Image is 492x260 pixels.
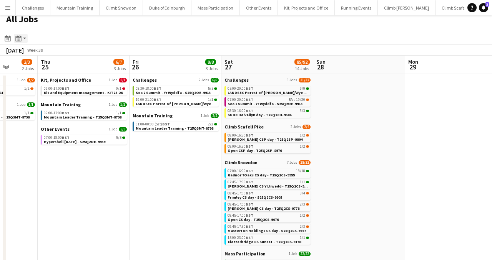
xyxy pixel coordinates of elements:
span: BST [246,213,253,218]
a: Mountain Training1 Job1/1 [41,102,127,107]
span: 2/4 [303,125,311,129]
span: Open CSP day - T25Q2SP-8976 [228,148,282,153]
span: Climb Scafell Pike [224,124,264,130]
span: 22/22 [299,252,311,256]
div: Challenges2 Jobs6/608:30-18:00BST5/5Sea 2 Summit - Yr Wyddfa - S25Q2OE-991319:00-21:00BST1/1LANDS... [133,77,219,113]
span: 1 Job [201,114,209,118]
span: 2 Jobs [199,78,209,82]
button: Kit, Projects and Office [278,0,335,15]
span: 19/20 [306,99,309,101]
a: 09:00-17:00BST1/1Mountain Leader Training - T25Q3MT-8798 [44,110,125,119]
span: Sea 2 Summit - Yr Wyddfa - S25Q2OE-9913 [136,90,211,95]
span: 08:45-17:00 [228,214,253,217]
span: 1/2 [27,78,35,82]
span: 1/2 [24,87,30,91]
span: BST [154,86,161,91]
a: 08:00-16:30BST1/2[PERSON_NAME] CSP day - T25Q2SP-9804 [228,133,309,142]
div: Other Events1 Job5/507:00-18:00BST5/5Hypershell [DATE] - S25Q2OE-9959 [41,126,127,146]
span: 07:00-16:00 [228,169,253,173]
span: BST [246,97,253,102]
a: Challenges2 Jobs6/6 [133,77,219,83]
a: 15:00-23:00BST1/1Clatterbridge CS Sunset - T25Q2CS-9178 [228,235,309,244]
span: 5/5 [119,127,127,132]
a: 08:30-16:00BST3/3SUDC Helvellyn day - T25Q2CH-9506 [228,108,309,117]
span: Clatterbridge CS Sunset - T25Q2CS-9178 [228,239,301,244]
span: 1 Job [17,102,25,107]
span: 15:00-23:00 [228,236,253,240]
div: Kit, Projects and Office1 Job0/109:00-17:00BST0/1Kit and Equipment management - KIT25-26 [41,77,127,102]
div: 3 Jobs [206,66,218,71]
span: 09:00-17:00 [44,111,70,115]
span: Mountain Leader Training - T25Q3MT-8798 [44,115,121,120]
span: 31/32 [299,78,311,82]
span: BST [62,135,70,140]
span: 2/3 [306,225,309,228]
span: 1/1 [208,98,213,102]
span: 1/2 [300,133,305,137]
span: Mountain Leader Training - T25Q3MT-8798 [136,126,213,131]
div: • [228,98,309,102]
a: Challenges3 Jobs31/32 [224,77,311,83]
span: Mountain Training [133,113,173,118]
span: 2 Jobs [291,125,301,129]
span: 1 Job [109,78,117,82]
span: 1/1 [116,111,121,115]
span: 5/5 [214,87,217,90]
span: 18/18 [306,170,309,172]
span: 1/1 [30,112,33,114]
a: 09:00-17:00BST0/1Kit and Equipment management - KIT25-26 [44,86,125,95]
a: 05:00-20:00BST9/9LANDSEC Forest of [PERSON_NAME]/Wye Valley Challenge - S25Q2CH-9594 [228,86,309,95]
span: 5/5 [116,136,121,140]
span: BST [246,86,253,91]
button: Mass Participation [191,0,240,15]
span: 1/2 [306,134,309,137]
span: 1/1 [27,102,35,107]
span: 3/4 [306,192,309,194]
span: 3/3 [306,110,309,112]
span: 9/9 [300,87,305,91]
span: 08:45-17:00 [228,202,253,206]
a: 08:00-16:30BST1/2Open CSP day - T25Q2SP-8976 [228,144,309,153]
span: 08:30-16:00 [228,109,253,113]
span: 1 Job [109,127,117,132]
span: 2/2 [208,122,213,126]
span: 1/1 [306,181,309,183]
span: 85/92 [294,59,310,65]
span: 0/1 [116,87,121,91]
span: BST [246,224,253,229]
span: Janna CS Y Lliwedd - T25Q2CS-9765 [228,184,310,189]
a: 08:30-18:00BST5/5Sea 2 Summit - Yr Wyddfa - S25Q2OE-9913 [136,86,217,95]
span: Mountain Training [41,102,81,107]
span: 25 [40,63,50,71]
span: Challenges [224,77,249,83]
span: Sea 2 Summit - Yr Wyddfa - S25Q2OE-9913 [228,101,303,106]
span: Ambrish CSP day - T25Q2SP-9804 [228,137,303,142]
span: 0/1 [119,78,127,82]
button: Challenges [16,0,50,15]
span: 2/3 [306,203,309,206]
a: 19:00-21:00BST1/1LANDSEC Forest of [PERSON_NAME]/Wye Valley Challenge - S25Q2CH-9594 [136,97,217,106]
span: 1/1 [24,111,30,115]
span: 3 [485,2,489,7]
span: 3/4 [300,191,305,195]
span: 3 Jobs [287,78,297,82]
span: 1/2 [300,214,305,217]
span: BST [246,179,253,184]
button: Climb Snowdon [100,0,143,15]
span: 28/32 [299,160,311,165]
span: 08:00-16:30 [228,145,253,148]
span: 29 [407,63,418,71]
span: Thu [41,58,50,65]
span: 2/3 [300,225,305,229]
a: 07:00-16:00BST18/18Radnor 7Oaks CS day - T25Q2CS-9955 [228,168,309,177]
span: Climb Snowdon [224,160,258,165]
div: 14 Jobs [295,66,309,71]
button: Mountain Training [50,0,100,15]
span: 01:00-00:00 (Sat) [136,122,170,126]
span: 19/20 [296,98,305,102]
span: 1/1 [122,112,125,114]
span: Sat [224,58,233,65]
span: BST [246,191,253,196]
button: Running Events [335,0,378,15]
button: Other Events [240,0,278,15]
